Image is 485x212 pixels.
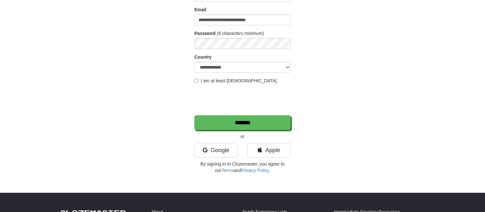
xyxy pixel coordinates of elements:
a: Apple [247,143,291,158]
a: Privacy Policy [241,168,269,173]
p: or [194,133,291,140]
a: Google [194,143,238,158]
a: Terms [221,168,234,173]
iframe: reCAPTCHA [194,87,292,112]
em: (6 characters minimum) [217,31,264,36]
label: Password [194,30,216,37]
input: I am at least [DEMOGRAPHIC_DATA] [194,79,198,83]
p: By signing in to Clozemaster, you agree to our and . [194,161,291,174]
label: Email [194,6,206,13]
label: Country [194,54,212,60]
label: I am at least [DEMOGRAPHIC_DATA] [194,77,277,84]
